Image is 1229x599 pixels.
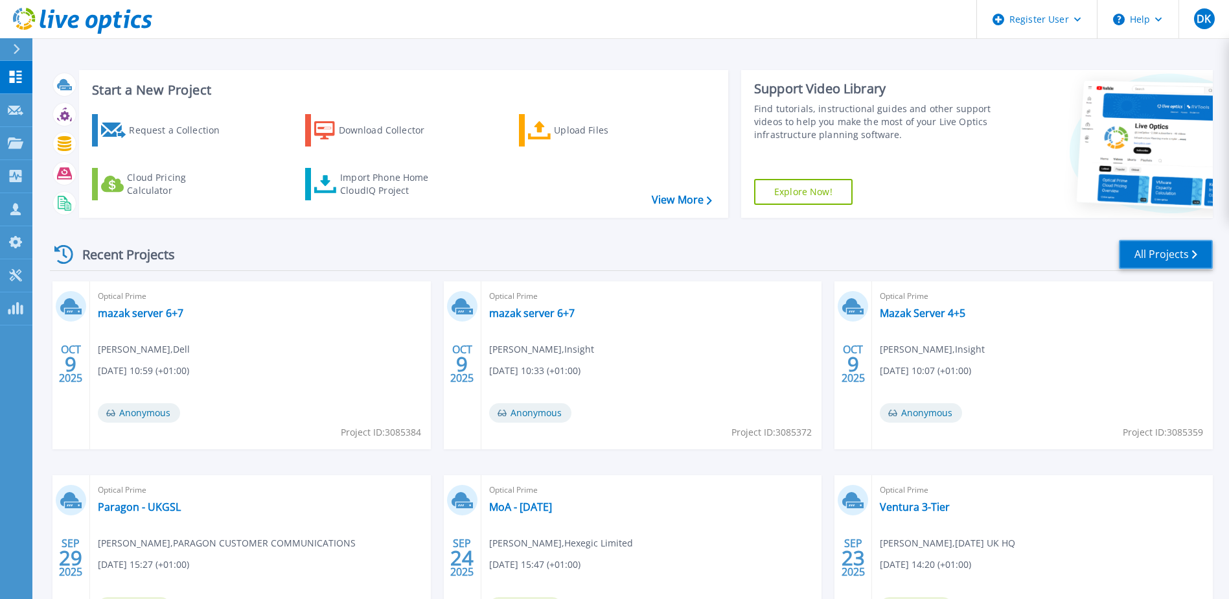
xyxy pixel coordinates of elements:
a: Download Collector [305,114,450,147]
div: Cloud Pricing Calculator [127,171,231,197]
div: OCT 2025 [841,340,866,388]
span: Optical Prime [880,289,1205,303]
div: Download Collector [339,117,442,143]
span: 9 [65,358,76,370]
span: 9 [456,358,468,370]
span: 23 [842,552,865,563]
span: Optical Prime [880,483,1205,497]
div: Recent Projects [50,239,192,270]
span: [PERSON_NAME] , [DATE] UK HQ [880,536,1015,550]
div: SEP 2025 [58,534,83,581]
span: DK [1197,14,1211,24]
span: [PERSON_NAME] , PARAGON CUSTOMER COMMUNICATIONS [98,536,356,550]
span: [DATE] 10:07 (+01:00) [880,364,971,378]
a: Explore Now! [754,179,853,205]
span: Optical Prime [489,483,814,497]
div: Request a Collection [129,117,233,143]
a: All Projects [1119,240,1213,269]
div: OCT 2025 [450,340,474,388]
span: Project ID: 3085372 [731,425,812,440]
span: Project ID: 3085384 [341,425,421,440]
div: Upload Files [554,117,658,143]
span: [DATE] 10:33 (+01:00) [489,364,580,378]
div: Import Phone Home CloudIQ Project [340,171,441,197]
span: 29 [59,552,82,563]
span: [PERSON_NAME] , Dell [98,342,190,357]
span: Project ID: 3085359 [1123,425,1203,440]
span: Optical Prime [98,483,423,497]
h3: Start a New Project [92,83,711,97]
a: mazak server 6+7 [489,307,575,320]
span: 9 [847,358,859,370]
span: Anonymous [489,403,571,423]
div: SEP 2025 [450,534,474,581]
span: Anonymous [880,403,962,423]
div: SEP 2025 [841,534,866,581]
span: [DATE] 10:59 (+01:00) [98,364,189,378]
a: Paragon - UKGSL [98,500,181,513]
div: OCT 2025 [58,340,83,388]
span: Optical Prime [489,289,814,303]
a: Upload Files [519,114,663,147]
a: Ventura 3-Tier [880,500,950,513]
span: Optical Prime [98,289,423,303]
span: [PERSON_NAME] , Insight [880,342,985,357]
a: MoA - [DATE] [489,500,552,513]
a: Request a Collection [92,114,236,147]
a: View More [652,194,712,206]
div: Find tutorials, instructional guides and other support videos to help you make the most of your L... [754,102,994,141]
a: Cloud Pricing Calculator [92,168,236,200]
span: [DATE] 14:20 (+01:00) [880,558,971,572]
span: Anonymous [98,403,180,423]
a: mazak server 6+7 [98,307,183,320]
a: Mazak Server 4+5 [880,307,965,320]
span: [DATE] 15:27 (+01:00) [98,558,189,572]
div: Support Video Library [754,80,994,97]
span: [PERSON_NAME] , Insight [489,342,594,357]
span: [PERSON_NAME] , Hexegic Limited [489,536,633,550]
span: 24 [450,552,474,563]
span: [DATE] 15:47 (+01:00) [489,558,580,572]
